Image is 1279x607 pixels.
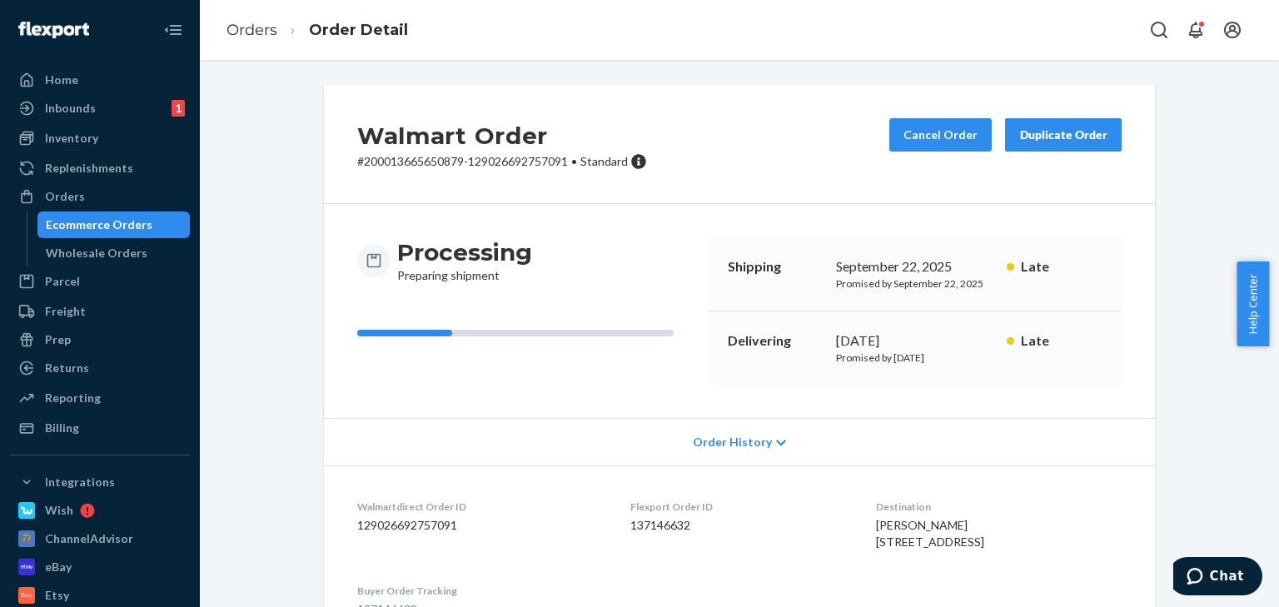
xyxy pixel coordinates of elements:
[1237,261,1269,346] button: Help Center
[10,415,190,441] a: Billing
[357,153,647,170] p: # 200013665650879-129026692757091
[45,502,73,519] div: Wish
[357,517,604,534] dd: 129026692757091
[580,154,628,168] span: Standard
[1019,127,1107,143] div: Duplicate Order
[45,587,69,604] div: Etsy
[728,331,823,351] p: Delivering
[10,355,190,381] a: Returns
[1005,118,1122,152] button: Duplicate Order
[10,155,190,182] a: Replenishments
[728,257,823,276] p: Shipping
[45,474,115,490] div: Integrations
[45,188,85,205] div: Orders
[1216,13,1249,47] button: Open account menu
[10,469,190,495] button: Integrations
[10,525,190,552] a: ChannelAdvisor
[1142,13,1176,47] button: Open Search Box
[157,13,190,47] button: Close Navigation
[45,72,78,88] div: Home
[571,154,577,168] span: •
[357,500,604,514] dt: Walmartdirect Order ID
[45,390,101,406] div: Reporting
[876,500,1122,514] dt: Destination
[45,331,71,348] div: Prep
[309,21,408,39] a: Order Detail
[37,211,191,238] a: Ecommerce Orders
[46,245,147,261] div: Wholesale Orders
[397,237,532,284] div: Preparing shipment
[45,530,133,547] div: ChannelAdvisor
[10,326,190,353] a: Prep
[836,331,993,351] div: [DATE]
[45,273,80,290] div: Parcel
[10,298,190,325] a: Freight
[45,303,86,320] div: Freight
[37,240,191,266] a: Wholesale Orders
[630,517,850,534] dd: 137146632
[1021,257,1102,276] p: Late
[10,183,190,210] a: Orders
[213,6,421,55] ol: breadcrumbs
[45,130,98,147] div: Inventory
[693,434,772,450] span: Order History
[18,22,89,38] img: Flexport logo
[10,95,190,122] a: Inbounds1
[630,500,850,514] dt: Flexport Order ID
[357,584,604,598] dt: Buyer Order Tracking
[46,216,152,233] div: Ecommerce Orders
[836,351,993,365] p: Promised by [DATE]
[10,385,190,411] a: Reporting
[45,420,79,436] div: Billing
[1173,557,1262,599] iframe: Opens a widget where you can chat to one of our agents
[10,554,190,580] a: eBay
[226,21,277,39] a: Orders
[1021,331,1102,351] p: Late
[172,100,185,117] div: 1
[876,518,984,549] span: [PERSON_NAME] [STREET_ADDRESS]
[45,360,89,376] div: Returns
[357,118,647,153] h2: Walmart Order
[889,118,992,152] button: Cancel Order
[1179,13,1212,47] button: Open notifications
[45,559,72,575] div: eBay
[45,100,96,117] div: Inbounds
[45,160,133,177] div: Replenishments
[10,268,190,295] a: Parcel
[836,276,993,291] p: Promised by September 22, 2025
[836,257,993,276] div: September 22, 2025
[10,125,190,152] a: Inventory
[10,67,190,93] a: Home
[10,497,190,524] a: Wish
[397,237,532,267] h3: Processing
